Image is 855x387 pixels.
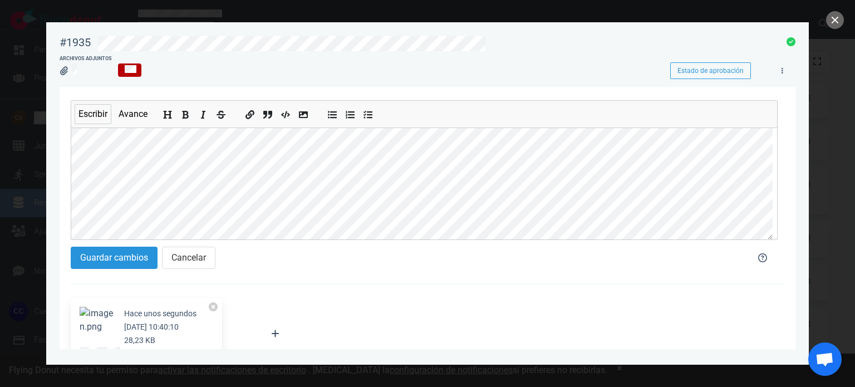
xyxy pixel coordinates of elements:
button: Añadir texto en cursiva [196,106,210,119]
div: Chat abierto [808,342,842,376]
button: Agregar lista desordenada [326,106,339,119]
font: Hace unos segundos [124,309,196,318]
font: Archivos adjuntos [60,56,112,61]
button: Guardar cambios [71,247,158,269]
button: Agregar lista marcada [361,106,375,119]
font: Avance [119,109,148,119]
button: Cancelar [162,247,215,269]
button: Escribir [75,104,111,124]
button: Insertar código [279,106,292,119]
button: Estado de aprobación [670,62,751,79]
button: Avance [115,104,151,124]
font: #1935 [60,36,91,49]
button: Añadir texto en negrita [179,106,192,119]
button: cerca [826,11,844,29]
font: [DATE] 10:40:10 [124,322,179,331]
button: Agregar lista ordenada [343,106,357,119]
button: Añadir imagen [297,106,310,119]
font: 28,23 KB [124,336,155,345]
font: Cancelar [171,252,206,263]
font: Estado de aprobación [677,67,744,75]
button: Ampliar imagen [80,307,115,334]
button: Agregar texto tachado [214,106,228,119]
font: Escribir [78,109,107,119]
button: Insertar una cita [261,106,274,119]
button: Añadir un enlace [243,106,257,119]
font: Guardar cambios [80,252,148,263]
button: Agregar encabezado [161,106,174,119]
